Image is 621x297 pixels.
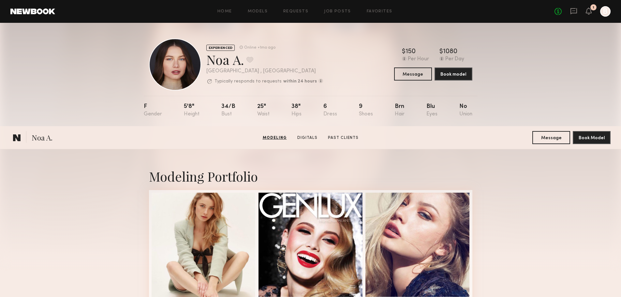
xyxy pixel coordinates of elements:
a: Modeling [260,135,289,141]
div: No [459,104,472,117]
div: 5'8" [184,104,200,117]
div: 38" [291,104,302,117]
div: Online +1mo ago [244,46,275,50]
div: Per Hour [408,56,429,62]
a: Digitals [295,135,320,141]
a: Past Clients [325,135,361,141]
div: 34/b [221,104,235,117]
div: Brn [395,104,405,117]
b: within 24 hours [283,79,317,84]
a: Home [217,9,232,14]
span: Noa A. [32,133,52,144]
div: $ [439,49,443,55]
a: Requests [283,9,308,14]
div: 25" [257,104,270,117]
a: B [600,6,611,17]
a: Job Posts [324,9,351,14]
p: Typically responds to requests [214,79,282,84]
a: Book Model [573,135,611,140]
div: 1080 [443,49,457,55]
div: 6 [323,104,337,117]
a: Models [248,9,268,14]
div: [GEOGRAPHIC_DATA] , [GEOGRAPHIC_DATA] [206,68,323,74]
div: F [144,104,162,117]
button: Book model [435,67,472,81]
button: Book Model [573,131,611,144]
div: 1 [593,6,594,9]
div: EXPERIENCED [206,45,235,51]
a: Favorites [367,9,392,14]
div: $ [402,49,406,55]
div: Per Day [445,56,464,62]
button: Message [394,67,432,81]
div: Blu [426,104,437,117]
div: Noa A. [206,51,323,68]
div: 150 [406,49,416,55]
div: 9 [359,104,373,117]
button: Message [532,131,570,144]
div: Modeling Portfolio [149,168,472,185]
